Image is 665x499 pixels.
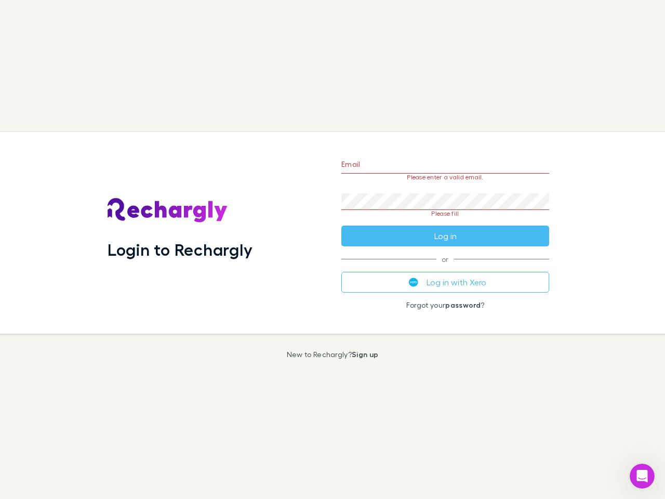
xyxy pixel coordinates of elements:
[341,174,549,181] p: Please enter a valid email.
[352,350,378,359] a: Sign up
[445,300,481,309] a: password
[409,278,418,287] img: Xero's logo
[341,301,549,309] p: Forgot your ?
[108,198,228,223] img: Rechargly's Logo
[341,226,549,246] button: Log in
[630,464,655,489] iframe: Intercom live chat
[108,240,252,259] h1: Login to Rechargly
[287,350,379,359] p: New to Rechargly?
[341,272,549,293] button: Log in with Xero
[341,210,549,217] p: Please fill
